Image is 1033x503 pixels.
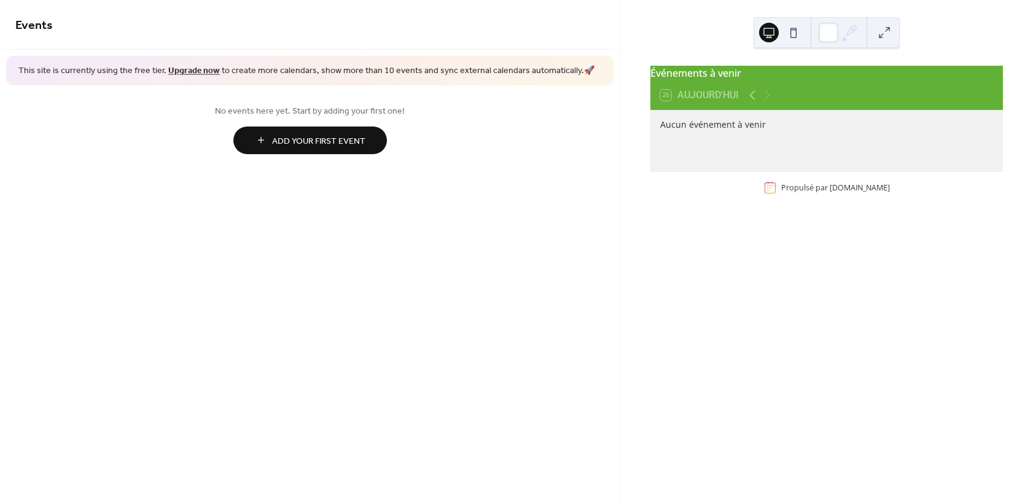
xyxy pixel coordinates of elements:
[15,104,604,117] span: No events here yet. Start by adding your first one!
[272,135,365,147] span: Add Your First Event
[830,182,890,193] a: [DOMAIN_NAME]
[15,14,53,37] span: Events
[781,182,890,193] div: Propulsé par
[650,66,1003,80] div: Événements à venir
[233,127,387,154] button: Add Your First Event
[15,127,604,154] a: Add Your First Event
[168,63,220,79] a: Upgrade now
[660,118,993,131] div: Aucun événement à venir
[18,65,594,77] span: This site is currently using the free tier. to create more calendars, show more than 10 events an...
